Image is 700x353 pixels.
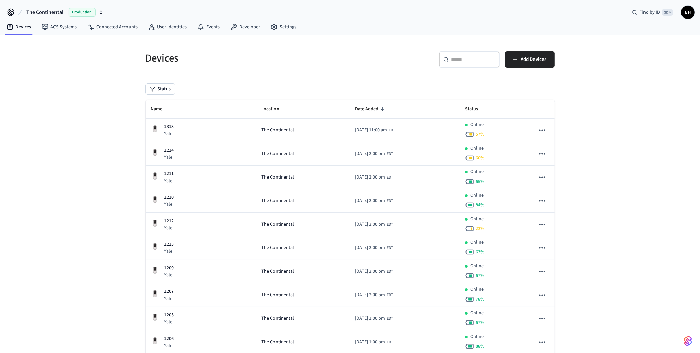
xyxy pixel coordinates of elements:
[262,291,294,299] span: The Continental
[262,127,294,134] span: The Continental
[470,333,484,340] p: Online
[355,127,395,134] div: America/New_York
[151,149,159,157] img: Yale Assure Touchscreen Wifi Smart Lock, Satin Nickel, Front
[639,9,660,16] span: Find by ID
[164,218,174,225] p: 1212
[164,130,174,137] p: Yale
[355,315,393,322] div: America/New_York
[164,225,174,231] p: Yale
[476,272,484,279] span: 67 %
[355,174,393,181] div: America/New_York
[225,21,265,33] a: Developer
[476,296,484,303] span: 78 %
[355,268,385,275] span: [DATE] 2:00 pm
[151,243,159,251] img: Yale Assure Touchscreen Wifi Smart Lock, Satin Nickel, Front
[386,316,393,322] span: EDT
[389,127,395,133] span: EDT
[355,339,393,346] div: America/New_York
[355,291,385,299] span: [DATE] 2:00 pm
[164,178,174,184] p: Yale
[470,310,484,317] p: Online
[682,6,694,18] span: EH
[470,192,484,199] p: Online
[146,51,346,65] h5: Devices
[26,8,63,16] span: The Continental
[476,178,484,185] span: 65 %
[262,174,294,181] span: The Continental
[476,202,484,208] span: 84 %
[164,335,174,342] p: 1206
[164,288,174,295] p: 1207
[164,295,174,302] p: Yale
[386,245,393,251] span: EDT
[355,127,387,134] span: [DATE] 11:00 am
[164,312,174,319] p: 1205
[151,172,159,180] img: Yale Assure Touchscreen Wifi Smart Lock, Satin Nickel, Front
[151,290,159,298] img: Yale Assure Touchscreen Wifi Smart Lock, Satin Nickel, Front
[476,225,484,232] span: 23 %
[465,104,487,114] span: Status
[355,221,385,228] span: [DATE] 2:00 pm
[386,174,393,181] span: EDT
[1,21,36,33] a: Devices
[470,263,484,270] p: Online
[164,154,174,161] p: Yale
[476,155,484,161] span: 60 %
[476,319,484,326] span: 67 %
[521,55,547,64] span: Add Devices
[143,21,192,33] a: User Identities
[262,244,294,251] span: The Continental
[470,239,484,246] p: Online
[151,337,159,345] img: Yale Assure Touchscreen Wifi Smart Lock, Satin Nickel, Front
[355,174,385,181] span: [DATE] 2:00 pm
[386,269,393,275] span: EDT
[262,150,294,157] span: The Continental
[355,150,385,157] span: [DATE] 2:00 pm
[355,291,393,299] div: America/New_York
[662,9,673,16] span: ⌘ K
[164,201,174,208] p: Yale
[355,268,393,275] div: America/New_York
[151,196,159,204] img: Yale Assure Touchscreen Wifi Smart Lock, Satin Nickel, Front
[476,343,484,350] span: 88 %
[164,241,174,248] p: 1213
[164,342,174,349] p: Yale
[470,145,484,152] p: Online
[470,121,484,128] p: Online
[164,170,174,178] p: 1211
[164,272,174,278] p: Yale
[262,339,294,346] span: The Continental
[262,221,294,228] span: The Continental
[151,125,159,133] img: Yale Assure Touchscreen Wifi Smart Lock, Satin Nickel, Front
[386,292,393,298] span: EDT
[470,286,484,293] p: Online
[681,6,695,19] button: EH
[355,221,393,228] div: America/New_York
[470,168,484,175] p: Online
[470,215,484,223] p: Online
[355,244,393,251] div: America/New_York
[192,21,225,33] a: Events
[146,84,175,94] button: Status
[265,21,302,33] a: Settings
[355,197,393,204] div: America/New_York
[151,266,159,274] img: Yale Assure Touchscreen Wifi Smart Lock, Satin Nickel, Front
[164,248,174,255] p: Yale
[82,21,143,33] a: Connected Accounts
[355,197,385,204] span: [DATE] 2:00 pm
[262,268,294,275] span: The Continental
[627,6,678,18] div: Find by ID⌘ K
[355,150,393,157] div: America/New_York
[355,104,387,114] span: Date Added
[684,336,692,346] img: SeamLogoGradient.69752ec5.svg
[164,147,174,154] p: 1214
[262,315,294,322] span: The Continental
[164,123,174,130] p: 1313
[164,265,174,272] p: 1209
[355,244,385,251] span: [DATE] 2:00 pm
[386,151,393,157] span: EDT
[164,319,174,325] p: Yale
[36,21,82,33] a: ACS Systems
[151,313,159,321] img: Yale Assure Touchscreen Wifi Smart Lock, Satin Nickel, Front
[69,8,96,17] span: Production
